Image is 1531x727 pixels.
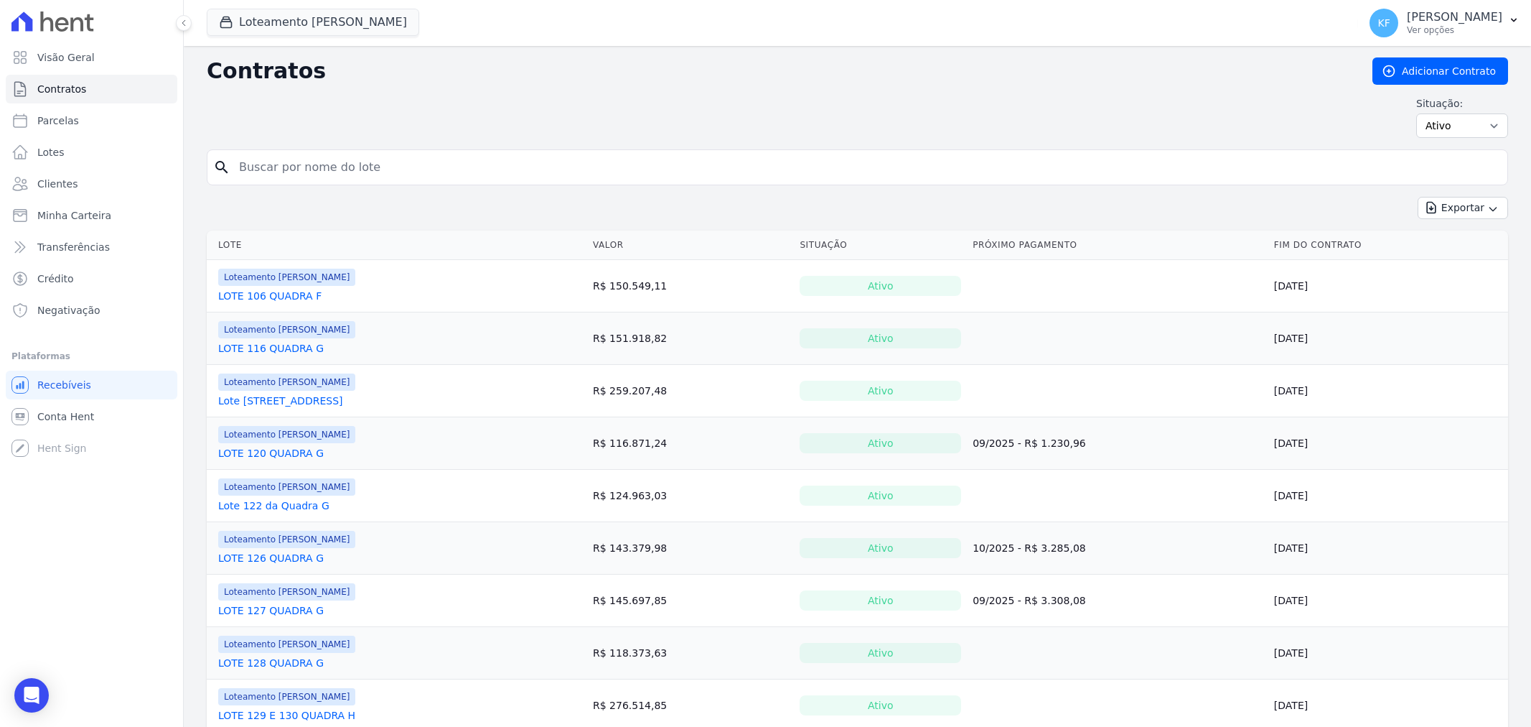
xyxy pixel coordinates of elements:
[218,636,355,653] span: Loteamento [PERSON_NAME]
[207,231,587,260] th: Lote
[213,159,230,176] i: search
[6,201,177,230] a: Minha Carteira
[37,378,91,392] span: Recebíveis
[1418,197,1508,219] button: Exportar
[218,394,343,408] a: Lote [STREET_ADDRESS]
[587,417,794,470] td: R$ 116.871,24
[37,145,65,159] span: Lotes
[800,276,961,296] div: Ativo
[800,433,961,453] div: Ativo
[1268,575,1508,627] td: [DATE]
[11,348,172,365] div: Plataformas
[6,296,177,325] a: Negativação
[973,542,1086,554] a: 10/2025 - R$ 3.285,08
[218,656,324,670] a: LOTE 128 QUADRA G
[218,499,329,513] a: Lote 122 da Quadra G
[6,233,177,261] a: Transferências
[6,371,177,399] a: Recebíveis
[587,470,794,522] td: R$ 124.963,03
[218,446,324,460] a: LOTE 120 QUADRA G
[973,595,1086,606] a: 09/2025 - R$ 3.308,08
[1268,260,1508,312] td: [DATE]
[1268,365,1508,417] td: [DATE]
[218,551,324,565] a: LOTE 126 QUADRA G
[1407,24,1502,36] p: Ver opções
[37,409,94,424] span: Conta Hent
[800,538,961,558] div: Ativo
[1416,96,1508,111] label: Situação:
[218,289,322,303] a: LOTE 106 QUADRA F
[800,486,961,506] div: Ativo
[1407,10,1502,24] p: [PERSON_NAME]
[587,312,794,365] td: R$ 151.918,82
[800,591,961,611] div: Ativo
[6,75,177,103] a: Contratos
[587,522,794,575] td: R$ 143.379,98
[1268,470,1508,522] td: [DATE]
[800,695,961,716] div: Ativo
[37,303,100,318] span: Negativação
[37,208,111,223] span: Minha Carteira
[218,688,355,705] span: Loteamento [PERSON_NAME]
[1268,231,1508,260] th: Fim do Contrato
[218,708,355,723] a: LOTE 129 E 130 QUADRA H
[6,170,177,198] a: Clientes
[6,402,177,431] a: Conta Hent
[800,643,961,663] div: Ativo
[207,9,419,36] button: Loteamento [PERSON_NAME]
[587,260,794,312] td: R$ 150.549,11
[1268,312,1508,365] td: [DATE]
[1268,627,1508,680] td: [DATE]
[218,583,355,601] span: Loteamento [PERSON_NAME]
[230,153,1502,182] input: Buscar por nome do lote
[218,321,355,338] span: Loteamento [PERSON_NAME]
[6,106,177,135] a: Parcelas
[973,437,1086,449] a: 09/2025 - R$ 1.230,96
[1268,522,1508,575] td: [DATE]
[218,426,355,443] span: Loteamento [PERSON_NAME]
[1372,57,1508,85] a: Adicionar Contrato
[587,627,794,680] td: R$ 118.373,63
[218,478,355,496] span: Loteamento [PERSON_NAME]
[37,240,110,254] span: Transferências
[218,341,324,356] a: LOTE 116 QUADRA G
[37,272,74,286] span: Crédito
[1268,417,1508,470] td: [DATE]
[37,50,95,65] span: Visão Geral
[800,381,961,401] div: Ativo
[37,114,79,128] span: Parcelas
[6,264,177,293] a: Crédito
[218,603,324,618] a: LOTE 127 QUADRA G
[207,58,1349,84] h2: Contratos
[587,575,794,627] td: R$ 145.697,85
[218,374,355,391] span: Loteamento [PERSON_NAME]
[800,328,961,348] div: Ativo
[14,678,49,713] div: Open Intercom Messenger
[37,177,78,191] span: Clientes
[37,82,86,96] span: Contratos
[587,231,794,260] th: Valor
[967,231,1268,260] th: Próximo Pagamento
[587,365,794,417] td: R$ 259.207,48
[794,231,967,260] th: Situação
[6,138,177,167] a: Lotes
[1358,3,1531,43] button: KF [PERSON_NAME] Ver opções
[218,531,355,548] span: Loteamento [PERSON_NAME]
[218,269,355,286] span: Loteamento [PERSON_NAME]
[6,43,177,72] a: Visão Geral
[1377,18,1390,28] span: KF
